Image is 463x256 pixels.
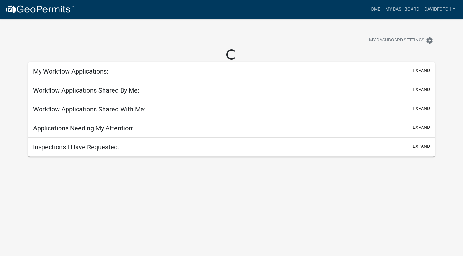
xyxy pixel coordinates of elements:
[383,3,422,15] a: My Dashboard
[365,3,383,15] a: Home
[33,67,108,75] h5: My Workflow Applications:
[413,105,430,112] button: expand
[413,67,430,74] button: expand
[413,86,430,93] button: expand
[33,105,146,113] h5: Workflow Applications Shared With Me:
[33,86,139,94] h5: Workflow Applications Shared By Me:
[413,124,430,131] button: expand
[426,37,433,44] i: settings
[364,34,439,47] button: My Dashboard Settingssettings
[369,37,424,44] span: My Dashboard Settings
[33,143,119,151] h5: Inspections I Have Requested:
[413,143,430,150] button: expand
[33,124,134,132] h5: Applications Needing My Attention:
[422,3,458,15] a: davidfotch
